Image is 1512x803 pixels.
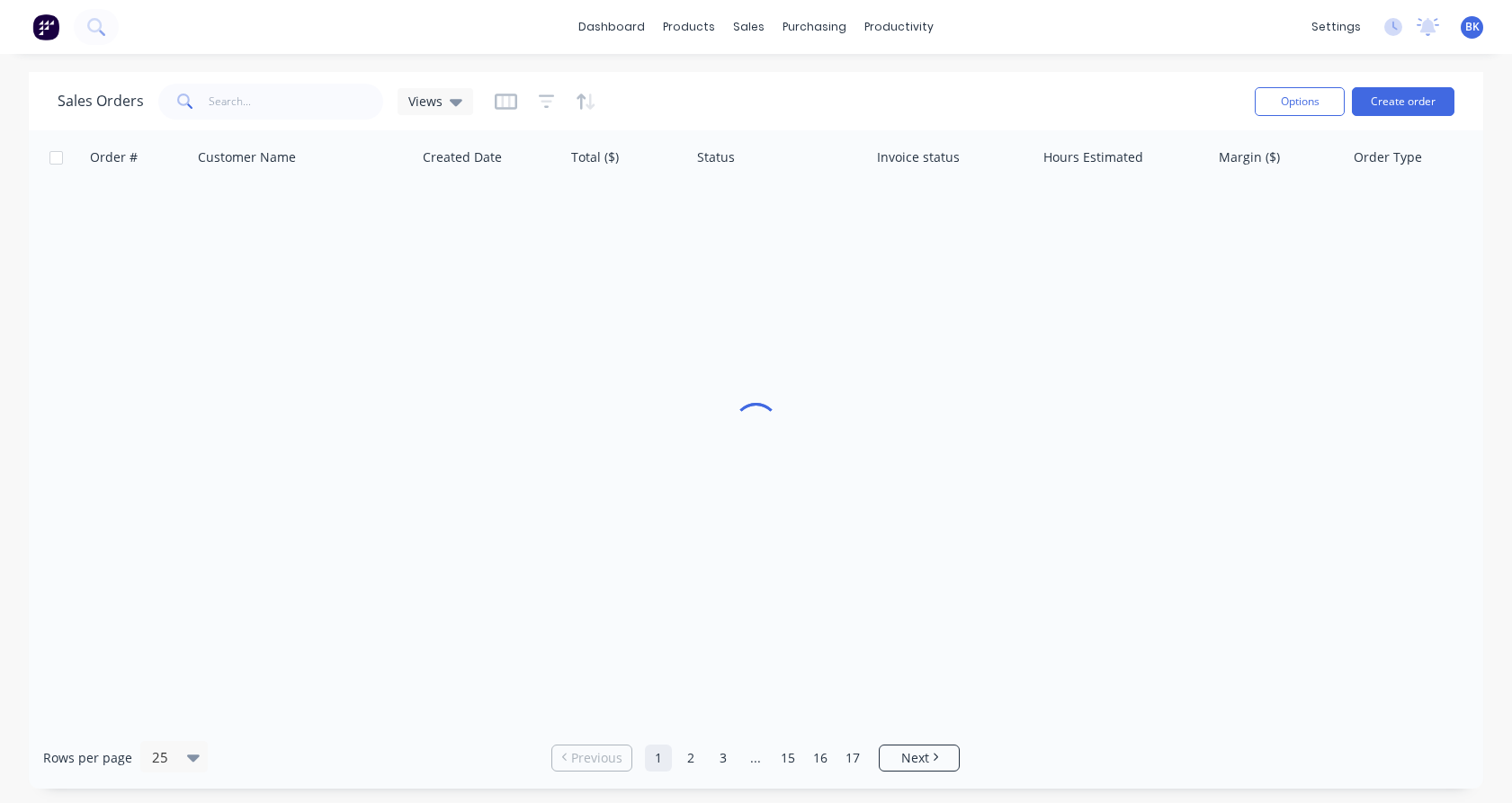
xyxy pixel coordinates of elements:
div: products [654,13,724,40]
div: Created Date [423,148,502,166]
a: dashboard [569,13,654,40]
a: Page 1 is your current page [645,745,672,772]
div: Hours Estimated [1043,148,1143,166]
div: Total ($) [571,148,619,166]
div: Order Type [1354,148,1422,166]
a: Next page [880,749,959,767]
span: Views [408,92,443,111]
h1: Sales Orders [58,93,144,110]
button: Create order [1352,87,1454,116]
div: settings [1302,13,1370,40]
a: Page 17 [839,745,866,772]
img: Factory [32,13,59,40]
a: Page 2 [677,745,704,772]
div: productivity [855,13,943,40]
a: Page 3 [710,745,737,772]
div: sales [724,13,774,40]
input: Search... [209,84,384,120]
div: purchasing [774,13,855,40]
ul: Pagination [544,745,967,772]
span: Previous [571,749,622,767]
span: Next [901,749,929,767]
a: Page 16 [807,745,834,772]
a: Jump forward [742,745,769,772]
div: Order # [90,148,138,166]
div: Status [697,148,735,166]
div: Margin ($) [1219,148,1280,166]
span: Rows per page [43,749,132,767]
div: Customer Name [198,148,296,166]
span: BK [1465,19,1480,35]
div: Invoice status [877,148,960,166]
button: Options [1255,87,1345,116]
a: Page 15 [774,745,801,772]
a: Previous page [552,749,631,767]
